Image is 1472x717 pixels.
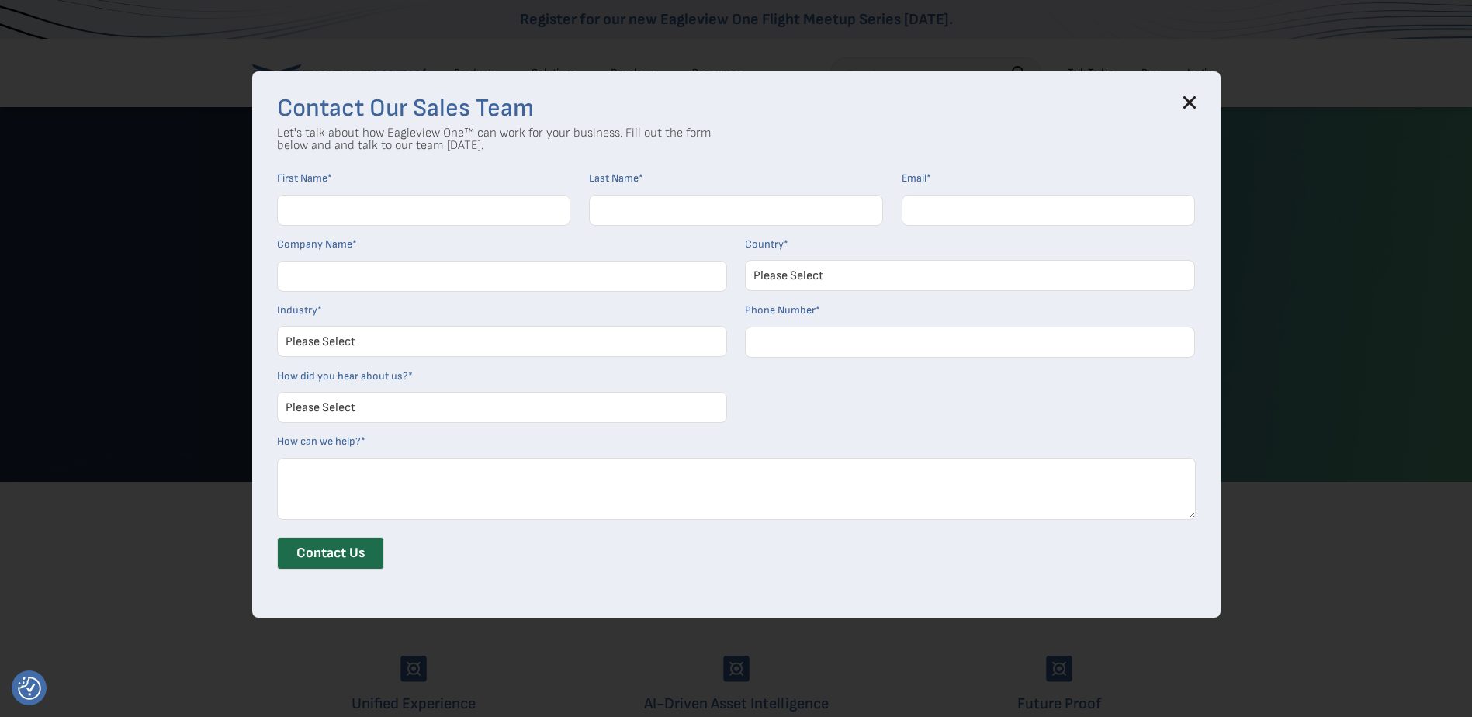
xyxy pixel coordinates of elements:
span: First Name [277,171,327,185]
input: Contact Us [277,537,384,570]
span: Last Name [589,171,639,185]
span: Industry [277,303,317,317]
img: Revisit consent button [18,677,41,700]
span: How can we help? [277,435,361,448]
button: Consent Preferences [18,677,41,700]
span: How did you hear about us? [277,369,408,383]
span: Country [745,237,784,251]
span: Email [902,171,926,185]
span: Company Name [277,237,352,251]
p: Let's talk about how Eagleview One™ can work for your business. Fill out the form below and and t... [277,127,712,152]
h3: Contact Our Sales Team [277,96,1196,121]
span: Phone Number [745,303,816,317]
